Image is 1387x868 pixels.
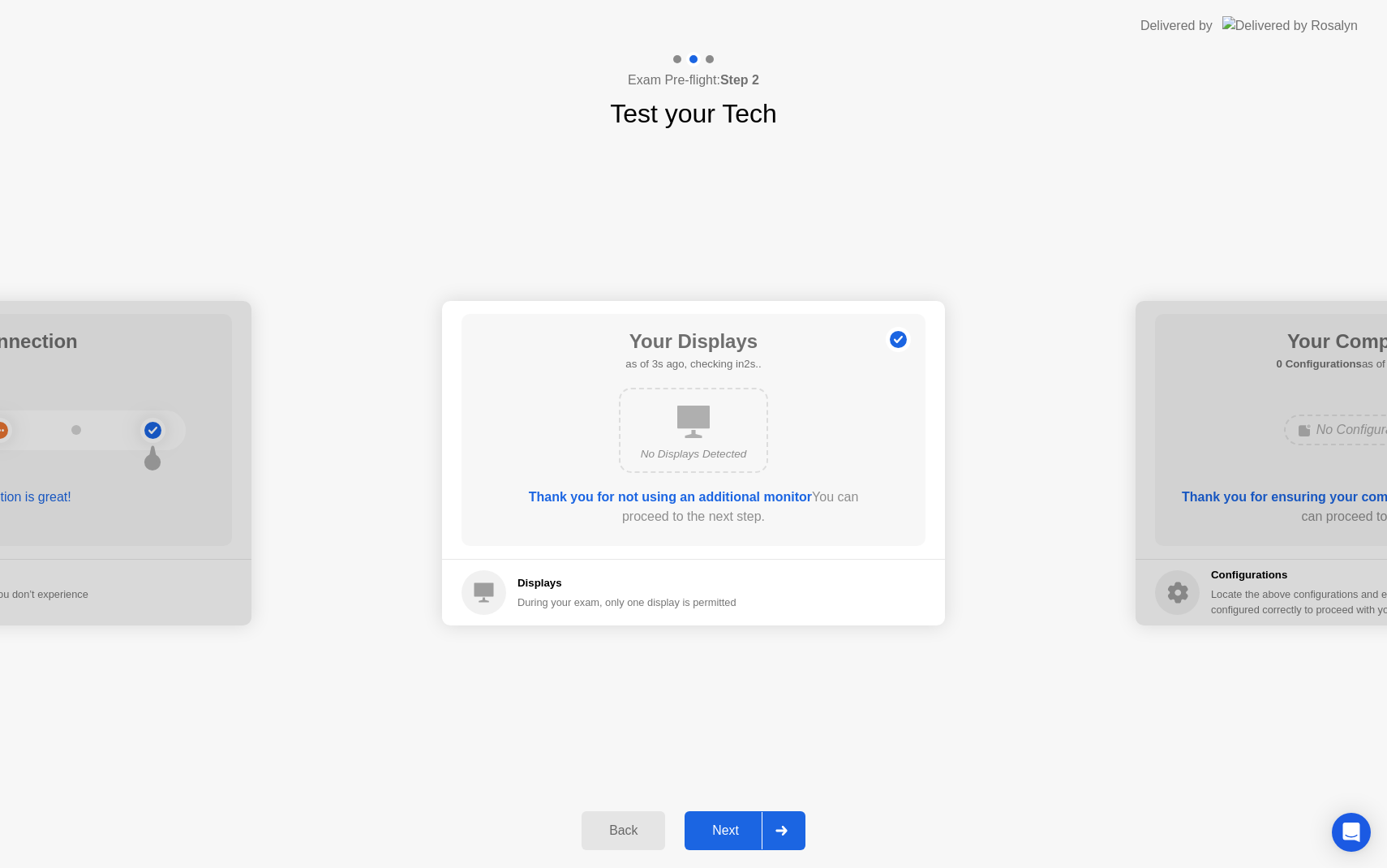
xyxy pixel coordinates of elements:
[1140,16,1213,36] div: Delivered by
[625,327,761,356] h1: Your Displays
[689,823,762,838] div: Next
[1222,16,1358,35] img: Delivered by Rosalyn
[508,488,879,526] div: You can proceed to the next step.
[610,94,777,133] h1: Test your Tech
[582,811,665,850] button: Back
[628,71,759,90] h4: Exam Pre-flight:
[529,490,812,504] b: Thank you for not using an additional monitor
[720,73,759,87] b: Step 2
[625,356,761,372] h5: as of 3s ago, checking in2s..
[685,811,805,850] button: Next
[517,575,736,591] h5: Displays
[586,823,660,838] div: Back
[633,446,754,462] div: No Displays Detected
[1332,813,1371,852] div: Open Intercom Messenger
[517,595,736,610] div: During your exam, only one display is permitted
